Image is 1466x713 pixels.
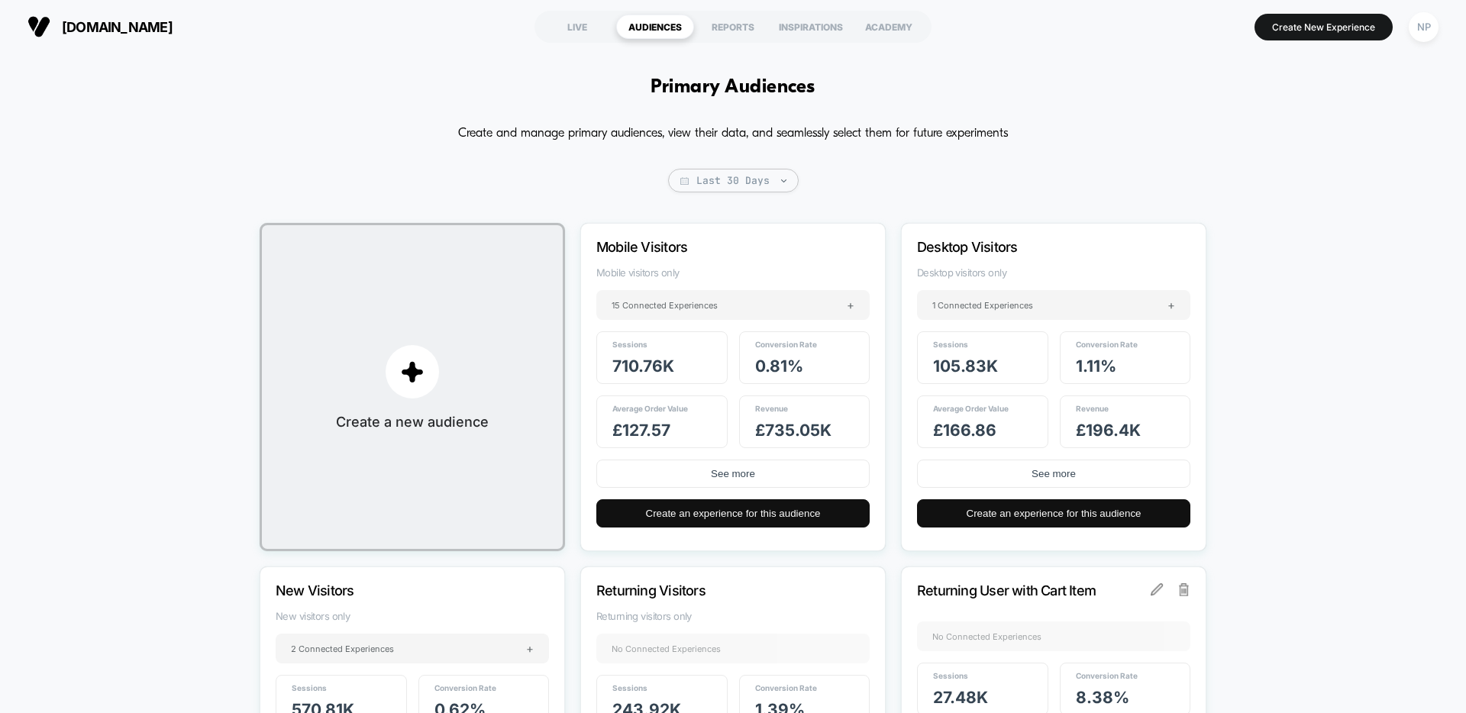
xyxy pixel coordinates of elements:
span: Desktop visitors only [917,266,1190,279]
span: Conversion Rate [755,683,817,692]
img: end [781,179,786,182]
span: 1.11 % [1076,356,1116,376]
h1: Primary Audiences [651,76,815,98]
span: £ 127.57 [612,421,670,440]
div: ACADEMY [850,15,928,39]
button: See more [596,460,870,488]
span: 15 Connected Experiences [612,300,718,311]
p: Returning User with Cart Item [917,582,1149,598]
span: Conversion Rate [755,340,817,349]
span: Conversion Rate [1076,340,1138,349]
div: LIVE [538,15,616,39]
span: Sessions [612,683,647,692]
span: + [1167,298,1175,312]
span: Revenue [755,404,788,413]
span: 8.38 % [1076,688,1129,707]
span: £ 166.86 [933,421,996,440]
div: NP [1409,12,1439,42]
img: delete [1179,583,1190,595]
span: Sessions [292,683,327,692]
span: Average Order Value [612,404,688,413]
span: £ 735.05k [755,421,831,440]
span: 0.81 % [755,356,803,376]
button: See more [917,460,1190,488]
span: Mobile visitors only [596,266,870,279]
img: plus [401,360,424,383]
span: 27.48k [933,688,988,707]
span: Sessions [933,671,968,680]
img: Visually logo [27,15,50,38]
button: NP [1404,11,1443,43]
span: + [847,298,854,312]
div: REPORTS [694,15,772,39]
div: INSPIRATIONS [772,15,850,39]
p: Returning Visitors [596,582,828,598]
span: + [526,641,534,656]
span: 2 Connected Experiences [291,644,394,654]
span: Sessions [933,340,968,349]
span: 105.83k [933,356,998,376]
button: Create an experience for this audience [917,499,1190,527]
span: Create a new audience [336,414,489,430]
button: Create New Experience [1254,14,1393,40]
span: [DOMAIN_NAME] [62,19,173,35]
button: [DOMAIN_NAME] [23,15,177,39]
span: 1 Connected Experiences [932,300,1033,311]
span: New visitors only [276,610,549,622]
p: Mobile Visitors [596,239,828,255]
div: AUDIENCES [616,15,694,39]
span: Conversion Rate [434,683,496,692]
p: New Visitors [276,582,508,598]
button: plusCreate a new audience [260,223,565,551]
img: calendar [680,177,689,185]
span: 710.76k [612,356,674,376]
button: Create an experience for this audience [596,499,870,527]
span: Average Order Value [933,404,1009,413]
span: Last 30 Days [668,169,799,192]
span: £ 196.4k [1076,421,1141,440]
span: Conversion Rate [1076,671,1138,680]
span: Revenue [1076,404,1109,413]
span: Sessions [612,340,647,349]
span: Returning visitors only [596,610,870,622]
img: edit [1151,583,1163,595]
p: Desktop Visitors [917,239,1149,255]
p: Create and manage primary audiences, view their data, and seamlessly select them for future exper... [458,121,1008,146]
